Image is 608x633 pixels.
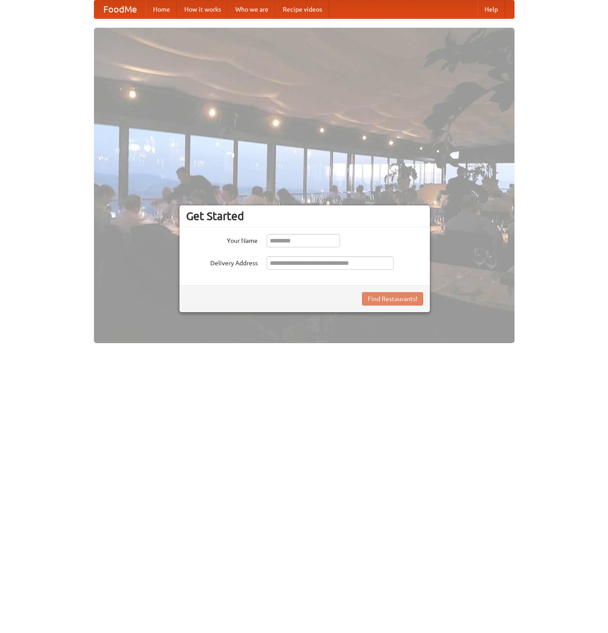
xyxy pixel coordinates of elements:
[146,0,177,18] a: Home
[228,0,276,18] a: Who we are
[94,0,146,18] a: FoodMe
[186,209,423,223] h3: Get Started
[186,256,258,268] label: Delivery Address
[177,0,228,18] a: How it works
[276,0,329,18] a: Recipe videos
[477,0,505,18] a: Help
[362,292,423,306] button: Find Restaurants!
[186,234,258,245] label: Your Name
